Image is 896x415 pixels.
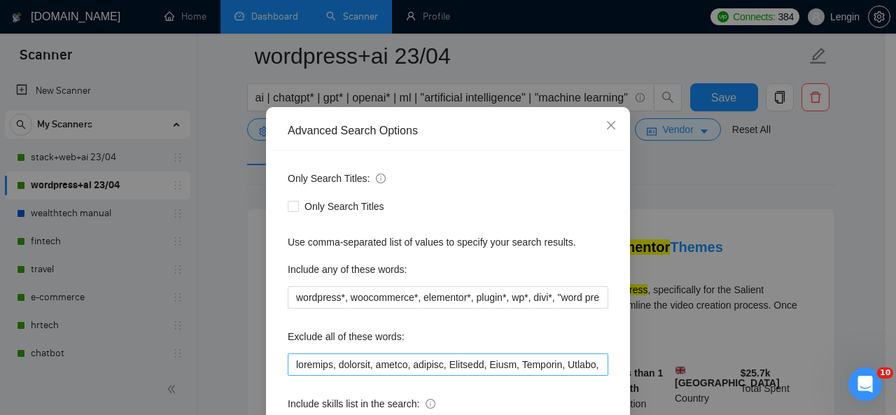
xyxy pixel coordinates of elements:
span: Only Search Titles [299,199,390,214]
span: 10 [877,367,893,379]
button: Close [592,107,630,145]
label: Exclude all of these words: [288,325,405,348]
iframe: Intercom live chat [848,367,882,401]
span: close [605,120,617,131]
label: Include any of these words: [288,258,407,281]
span: info-circle [426,399,435,409]
div: Use comma-separated list of values to specify your search results. [288,234,608,250]
span: Only Search Titles: [288,171,386,186]
span: Include skills list in the search: [288,396,435,412]
span: info-circle [376,174,386,183]
div: Advanced Search Options [288,123,608,139]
